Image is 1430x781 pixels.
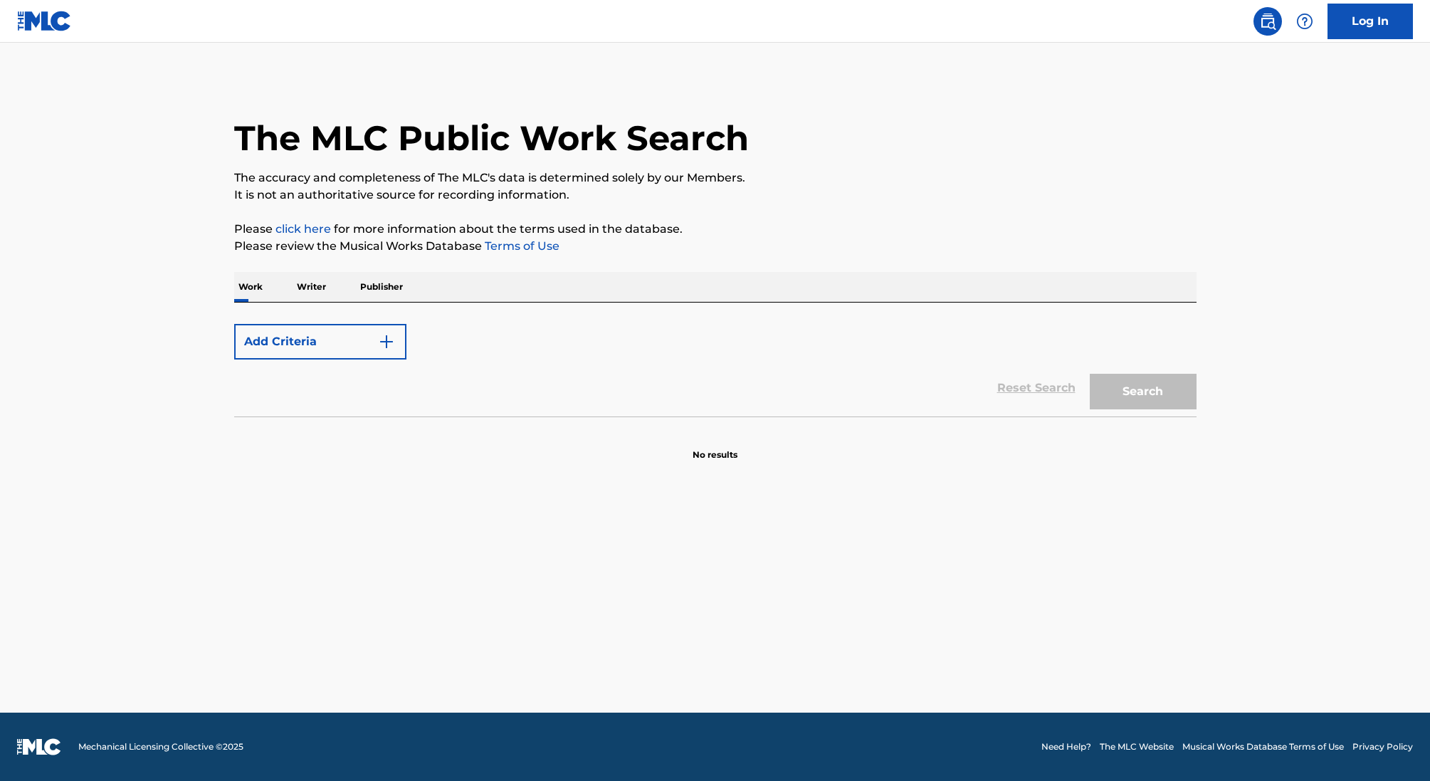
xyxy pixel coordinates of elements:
p: Writer [293,272,330,302]
a: Log In [1328,4,1413,39]
a: Privacy Policy [1352,740,1413,753]
button: Add Criteria [234,324,406,360]
h1: The MLC Public Work Search [234,117,749,159]
a: Need Help? [1041,740,1091,753]
p: Please for more information about the terms used in the database. [234,221,1197,238]
a: The MLC Website [1100,740,1174,753]
img: logo [17,738,61,755]
img: 9d2ae6d4665cec9f34b9.svg [378,333,395,350]
img: search [1259,13,1276,30]
p: Publisher [356,272,407,302]
a: click here [275,222,331,236]
span: Mechanical Licensing Collective © 2025 [78,740,243,753]
p: Please review the Musical Works Database [234,238,1197,255]
a: Terms of Use [482,239,559,253]
p: The accuracy and completeness of The MLC's data is determined solely by our Members. [234,169,1197,187]
p: Work [234,272,267,302]
div: Help [1290,7,1319,36]
p: It is not an authoritative source for recording information. [234,187,1197,204]
a: Public Search [1253,7,1282,36]
p: No results [693,431,737,461]
form: Search Form [234,317,1197,416]
img: help [1296,13,1313,30]
a: Musical Works Database Terms of Use [1182,740,1344,753]
img: MLC Logo [17,11,72,31]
